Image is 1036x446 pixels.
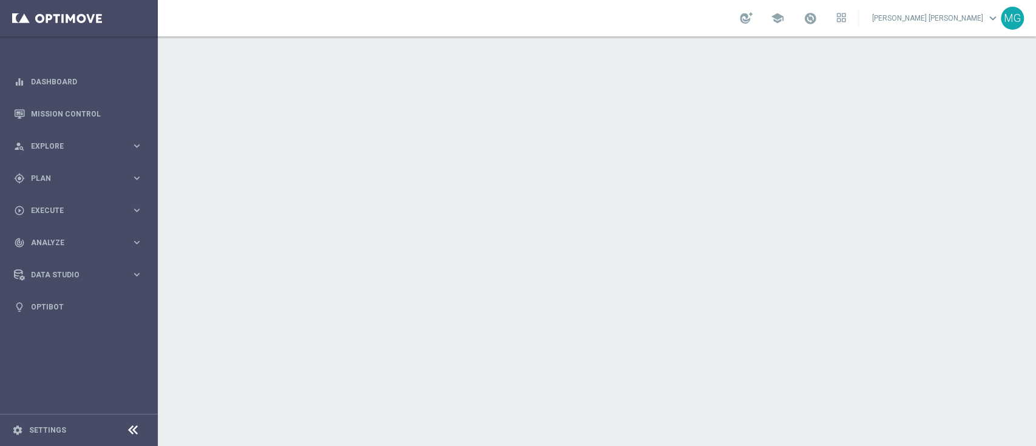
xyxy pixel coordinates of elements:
div: Dashboard [14,66,143,98]
button: person_search Explore keyboard_arrow_right [13,141,143,151]
a: Dashboard [31,66,143,98]
i: equalizer [14,76,25,87]
i: keyboard_arrow_right [131,269,143,280]
i: person_search [14,141,25,152]
button: lightbulb Optibot [13,302,143,312]
button: gps_fixed Plan keyboard_arrow_right [13,174,143,183]
i: play_circle_outline [14,205,25,216]
button: equalizer Dashboard [13,77,143,87]
i: keyboard_arrow_right [131,237,143,248]
div: Explore [14,141,131,152]
i: keyboard_arrow_right [131,204,143,216]
i: gps_fixed [14,173,25,184]
i: lightbulb [14,302,25,313]
a: Settings [29,427,66,434]
a: Mission Control [31,98,143,130]
div: Plan [14,173,131,184]
div: MG [1001,7,1024,30]
a: [PERSON_NAME] [PERSON_NAME]keyboard_arrow_down [871,9,1001,27]
i: track_changes [14,237,25,248]
button: track_changes Analyze keyboard_arrow_right [13,238,143,248]
i: settings [12,425,23,436]
div: Data Studio [14,269,131,280]
button: play_circle_outline Execute keyboard_arrow_right [13,206,143,215]
span: keyboard_arrow_down [986,12,1000,25]
div: Analyze [14,237,131,248]
span: Explore [31,143,131,150]
button: Mission Control [13,109,143,119]
span: Execute [31,207,131,214]
span: Plan [31,175,131,182]
div: Execute [14,205,131,216]
button: Data Studio keyboard_arrow_right [13,270,143,280]
i: keyboard_arrow_right [131,140,143,152]
i: keyboard_arrow_right [131,172,143,184]
div: Mission Control [14,98,143,130]
span: school [771,12,784,25]
span: Data Studio [31,271,131,279]
span: Analyze [31,239,131,246]
div: Optibot [14,291,143,323]
a: Optibot [31,291,143,323]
